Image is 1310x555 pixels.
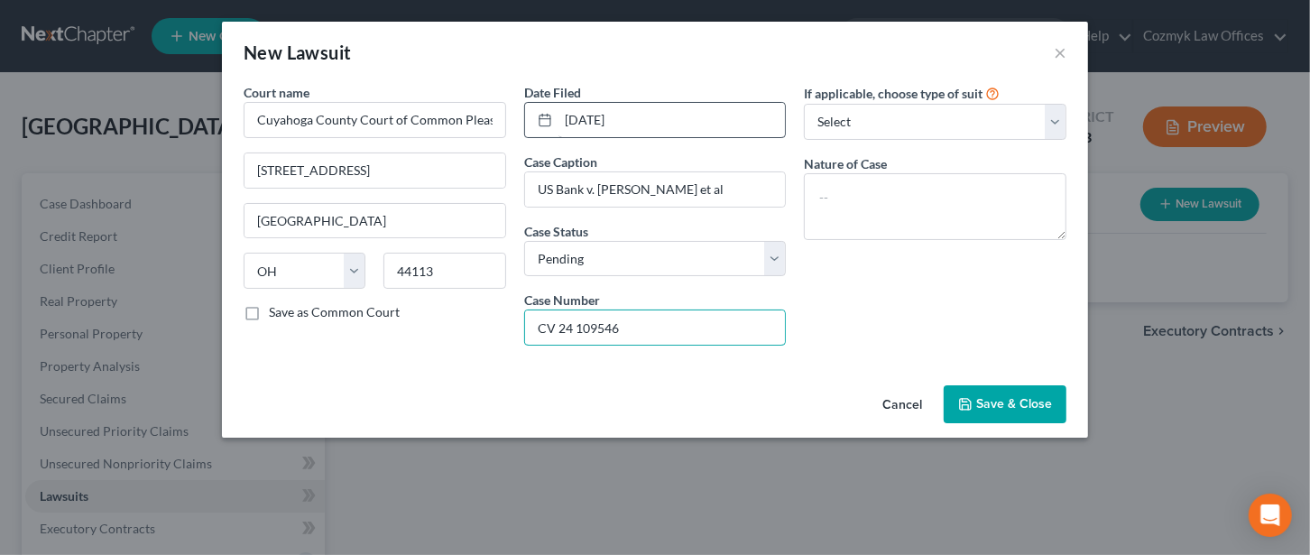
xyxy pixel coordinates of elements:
input: MM/DD/YYYY [558,103,786,137]
label: Date Filed [524,83,581,102]
div: Open Intercom Messenger [1249,494,1292,537]
label: If applicable, choose type of suit [804,84,982,103]
label: Save as Common Court [269,303,400,321]
input: Search court by name... [244,102,506,138]
button: × [1054,42,1066,63]
input: Enter zip... [383,253,505,289]
span: New [244,42,282,63]
input: # [525,310,786,345]
label: Case Number [524,291,600,310]
span: Court name [244,85,309,100]
button: Cancel [868,387,936,423]
label: Nature of Case [804,154,887,173]
input: -- [525,172,786,207]
label: Case Caption [524,153,597,171]
span: Case Status [524,224,588,239]
input: Enter address... [244,153,505,188]
span: Save & Close [976,396,1052,412]
input: Enter city... [244,204,505,238]
span: Lawsuit [287,42,352,63]
button: Save & Close [944,385,1066,423]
